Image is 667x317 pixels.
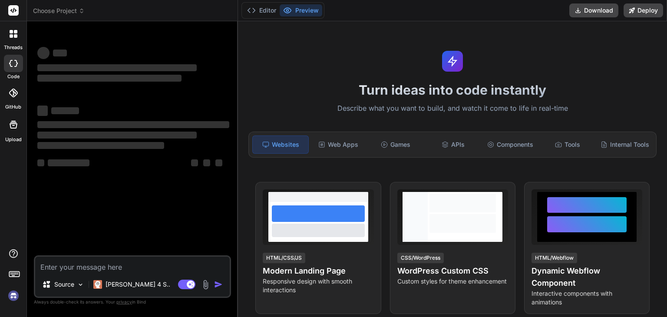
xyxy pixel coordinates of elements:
span: ‌ [215,159,222,166]
button: Deploy [624,3,663,17]
div: CSS/WordPress [397,253,444,263]
div: Tools [540,135,595,154]
div: Websites [252,135,309,154]
button: Editor [244,4,280,17]
span: ‌ [37,121,229,128]
span: ‌ [37,106,48,116]
span: ‌ [51,107,79,114]
span: privacy [116,299,132,304]
div: Games [368,135,423,154]
img: Pick Models [77,281,84,288]
span: ‌ [203,159,210,166]
h4: WordPress Custom CSS [397,265,508,277]
p: Custom styles for theme enhancement [397,277,508,286]
button: Download [569,3,618,17]
label: Upload [5,136,22,143]
label: code [7,73,20,80]
span: ‌ [191,159,198,166]
p: Always double-check its answers. Your in Bind [34,298,231,306]
p: Responsive design with smooth interactions [263,277,373,294]
div: APIs [425,135,481,154]
p: [PERSON_NAME] 4 S.. [106,280,170,289]
p: Interactive components with animations [532,289,642,307]
span: ‌ [37,75,182,82]
span: ‌ [37,159,44,166]
label: threads [4,44,23,51]
button: Preview [280,4,322,17]
h4: Dynamic Webflow Component [532,265,642,289]
img: Claude 4 Sonnet [93,280,102,289]
p: Describe what you want to build, and watch it come to life in real-time [243,103,662,114]
img: attachment [201,280,211,290]
p: Source [54,280,74,289]
h4: Modern Landing Page [263,265,373,277]
span: ‌ [53,50,67,56]
div: HTML/CSS/JS [263,253,305,263]
span: ‌ [37,64,197,71]
span: ‌ [37,142,164,149]
h1: Turn ideas into code instantly [243,82,662,98]
img: signin [6,288,21,303]
img: icon [214,280,223,289]
span: ‌ [37,132,197,139]
div: Web Apps [310,135,366,154]
span: Choose Project [33,7,85,15]
div: HTML/Webflow [532,253,577,263]
div: Components [482,135,538,154]
label: GitHub [5,103,21,111]
span: ‌ [48,159,89,166]
span: ‌ [37,47,50,59]
div: Internal Tools [597,135,653,154]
